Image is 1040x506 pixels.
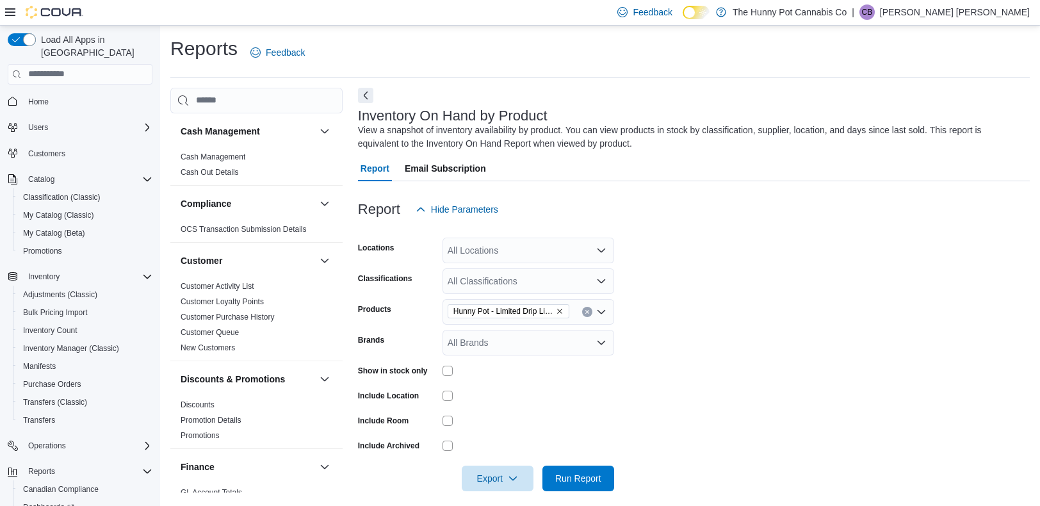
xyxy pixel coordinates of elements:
button: Compliance [317,196,332,211]
label: Products [358,304,391,314]
a: Purchase Orders [18,377,86,392]
a: Manifests [18,359,61,374]
button: Reports [3,462,158,480]
a: Cash Out Details [181,168,239,177]
span: GL Account Totals [181,487,242,498]
span: Promotions [23,246,62,256]
a: Promotions [18,243,67,259]
span: My Catalog (Classic) [18,208,152,223]
span: Transfers (Classic) [23,397,87,407]
span: Operations [28,441,66,451]
span: Purchase Orders [23,379,81,389]
span: Promotions [18,243,152,259]
img: Cova [26,6,83,19]
span: Customer Purchase History [181,312,275,322]
a: Adjustments (Classic) [18,287,102,302]
a: Inventory Manager (Classic) [18,341,124,356]
button: Clear input [582,307,592,317]
span: Customers [28,149,65,159]
span: Classification (Classic) [18,190,152,205]
div: View a snapshot of inventory availability by product. You can view products in stock by classific... [358,124,1023,151]
span: Load All Apps in [GEOGRAPHIC_DATA] [36,33,152,59]
a: Promotions [181,431,220,440]
a: Customer Queue [181,328,239,337]
button: Discounts & Promotions [317,371,332,387]
span: Catalog [28,174,54,184]
label: Include Archived [358,441,419,451]
button: Finance [317,459,332,475]
span: Canadian Compliance [18,482,152,497]
button: Manifests [13,357,158,375]
button: Customer [181,254,314,267]
button: Classification (Classic) [13,188,158,206]
span: Transfers [23,415,55,425]
button: Open list of options [596,338,606,348]
label: Include Location [358,391,419,401]
button: Adjustments (Classic) [13,286,158,304]
span: My Catalog (Beta) [18,225,152,241]
button: Users [3,118,158,136]
button: Operations [23,438,71,453]
h3: Cash Management [181,125,260,138]
a: Feedback [245,40,310,65]
h3: Customer [181,254,222,267]
button: Users [23,120,53,135]
label: Brands [358,335,384,345]
span: Feedback [266,46,305,59]
button: Open list of options [596,276,606,286]
button: Operations [3,437,158,455]
p: [PERSON_NAME] [PERSON_NAME] [880,4,1030,20]
span: Customer Queue [181,327,239,338]
button: Home [3,92,158,111]
span: Promotions [181,430,220,441]
span: Home [23,94,152,110]
a: Inventory Count [18,323,83,338]
button: Discounts & Promotions [181,373,314,386]
p: The Hunny Pot Cannabis Co [733,4,847,20]
span: Customer Loyalty Points [181,297,264,307]
button: Reports [23,464,60,479]
span: Report [361,156,389,181]
span: Run Report [555,472,601,485]
a: Customer Loyalty Points [181,297,264,306]
span: My Catalog (Beta) [23,228,85,238]
a: Home [23,94,54,110]
button: Inventory Count [13,322,158,339]
button: Transfers [13,411,158,429]
button: My Catalog (Beta) [13,224,158,242]
span: Customer Activity List [181,281,254,291]
a: GL Account Totals [181,488,242,497]
button: Catalog [3,170,158,188]
span: OCS Transaction Submission Details [181,224,307,234]
span: Promotion Details [181,415,241,425]
h3: Compliance [181,197,231,210]
button: Open list of options [596,307,606,317]
span: Adjustments (Classic) [18,287,152,302]
h3: Inventory On Hand by Product [358,108,548,124]
button: Promotions [13,242,158,260]
span: New Customers [181,343,235,353]
button: Finance [181,461,314,473]
div: Customer [170,279,343,361]
a: Transfers (Classic) [18,395,92,410]
span: Bulk Pricing Import [23,307,88,318]
span: Hide Parameters [431,203,498,216]
span: Feedback [633,6,672,19]
div: Discounts & Promotions [170,397,343,448]
span: Catalog [23,172,152,187]
span: Bulk Pricing Import [18,305,152,320]
span: Inventory Count [23,325,77,336]
span: Customers [23,145,152,161]
button: Remove Hunny Pot - Limited Drip Liquid Diamonds AIO Disposable - 1g from selection in this group [556,307,564,315]
a: Bulk Pricing Import [18,305,93,320]
button: Transfers (Classic) [13,393,158,411]
span: Manifests [18,359,152,374]
button: My Catalog (Classic) [13,206,158,224]
button: Purchase Orders [13,375,158,393]
span: Home [28,97,49,107]
input: Dark Mode [683,6,710,19]
button: Inventory [3,268,158,286]
button: Hide Parameters [410,197,503,222]
span: Inventory Manager (Classic) [18,341,152,356]
button: Inventory [23,269,65,284]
